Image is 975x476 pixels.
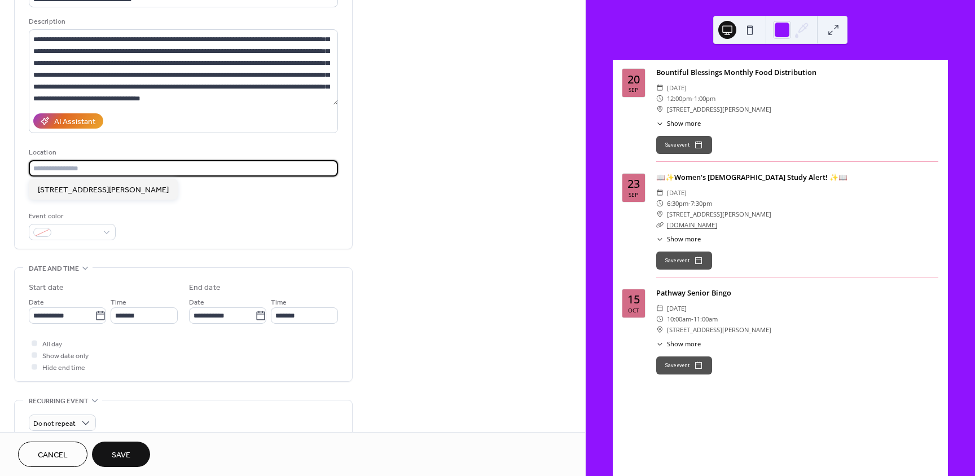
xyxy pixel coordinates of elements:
span: All day [42,338,62,350]
span: [STREET_ADDRESS][PERSON_NAME] [667,209,771,219]
a: [DOMAIN_NAME] [667,221,717,229]
div: ​ [656,198,664,209]
div: Pathway Senior Bingo [656,288,938,298]
button: ​Show more [656,340,701,349]
div: ​ [656,235,664,244]
span: [STREET_ADDRESS][PERSON_NAME] [667,324,771,335]
div: ​ [656,82,664,93]
span: - [691,314,693,324]
div: End date [189,282,221,294]
div: ​ [656,303,664,314]
div: AI Assistant [54,116,95,128]
div: ​ [656,104,664,114]
span: 11:00am [693,314,718,324]
button: Save event [656,136,712,154]
button: ​Show more [656,235,701,244]
div: ​ [656,340,664,349]
div: Bountiful Blessings Monthly Food Distribution [656,67,938,78]
div: 20 [627,74,640,85]
span: - [688,198,691,209]
div: ​ [656,119,664,129]
button: ​Show more [656,119,701,129]
div: 15 [627,294,640,305]
span: Save [112,449,130,461]
div: ​ [656,187,664,198]
div: ​ [656,219,664,230]
span: Show more [667,119,701,129]
div: Oct [628,307,639,313]
div: Location [29,147,336,158]
span: [DATE] [667,187,687,198]
span: [DATE] [667,82,687,93]
span: 6:30pm [667,198,688,209]
span: Show date only [42,350,89,362]
span: Show more [667,235,701,244]
span: 7:30pm [691,198,712,209]
span: Date and time [29,263,79,275]
span: Hide end time [42,362,85,374]
div: ​ [656,209,664,219]
button: Cancel [18,442,87,467]
span: Date [29,297,44,308]
button: Save event [656,252,712,270]
div: Description [29,16,336,28]
button: AI Assistant [33,113,103,129]
div: ​ [656,93,664,104]
span: Do not repeat [33,417,76,430]
span: Show more [667,340,701,349]
div: Start date [29,282,64,294]
div: Event color [29,210,113,222]
button: Save event [656,356,712,374]
span: Date [189,297,204,308]
span: Time [271,297,287,308]
div: Sep [629,192,638,197]
span: Cancel [38,449,68,461]
div: ​ [656,314,664,324]
a: 📖✨Women's [DEMOGRAPHIC_DATA] Study Alert! ✨📖 [656,172,847,182]
span: Time [111,297,126,308]
span: [DATE] [667,303,687,314]
span: [STREET_ADDRESS][PERSON_NAME] [667,104,771,114]
div: 23 [627,178,640,189]
span: 12:00pm [667,93,692,104]
button: Save [92,442,150,467]
div: Sep [629,87,638,92]
span: 10:00am [667,314,691,324]
span: - [692,93,694,104]
span: Recurring event [29,395,89,407]
div: ​ [656,324,664,335]
span: [STREET_ADDRESS][PERSON_NAME] [38,184,169,196]
span: 1:00pm [694,93,715,104]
